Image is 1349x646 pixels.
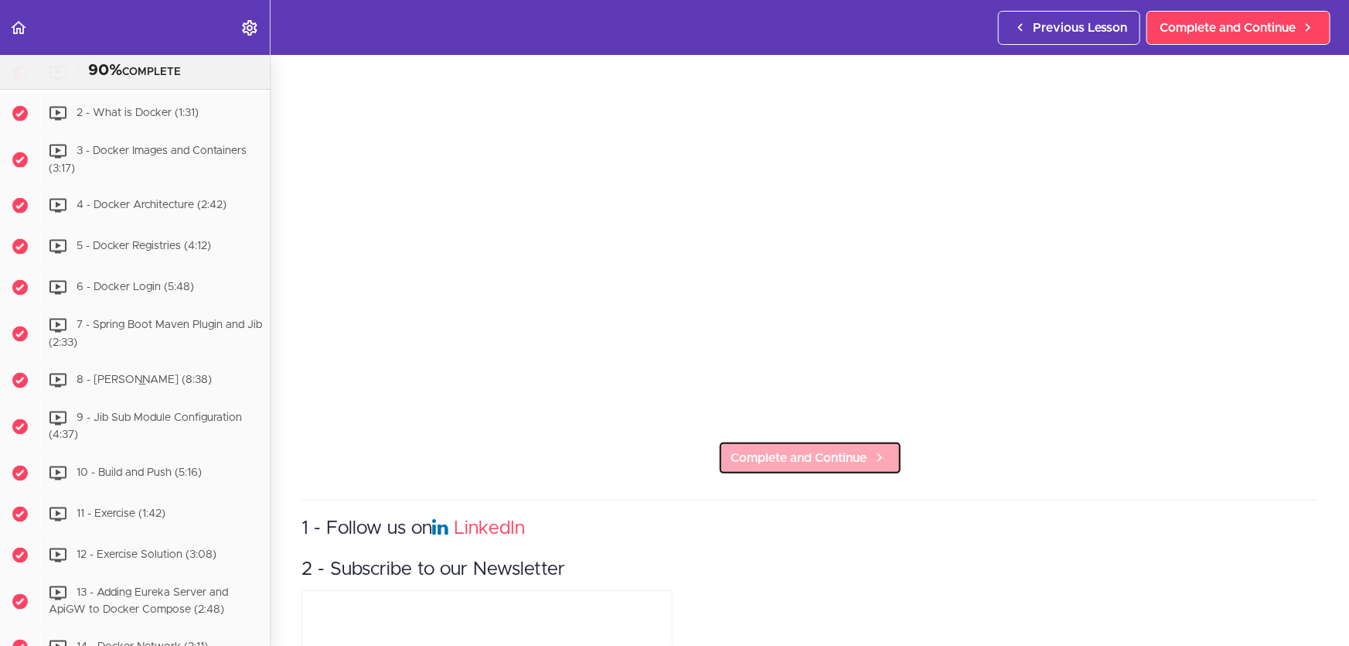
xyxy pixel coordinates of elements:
a: Previous Lesson [998,11,1140,45]
span: 2 - What is Docker (1:31) [77,108,199,118]
span: 90% [89,63,123,78]
div: COMPLETE [19,61,250,81]
a: Complete and Continue [1146,11,1330,45]
span: 10 - Build and Push (5:16) [77,467,202,478]
span: 12 - Exercise Solution (3:08) [77,549,216,560]
span: 8 - [PERSON_NAME] (8:38) [77,374,212,385]
a: LinkedIn [454,519,525,538]
h3: 1 - Follow us on [301,516,1318,542]
svg: Settings Menu [240,19,259,37]
span: 9 - Jib Sub Module Configuration (4:37) [49,412,242,441]
svg: Back to course curriculum [9,19,28,37]
span: Complete and Continue [1160,19,1296,37]
h3: 2 - Subscribe to our Newsletter [301,557,1318,583]
span: 5 - Docker Registries (4:12) [77,241,211,252]
span: 11 - Exercise (1:42) [77,508,165,519]
span: 6 - Docker Login (5:48) [77,282,194,293]
span: 13 - Adding Eureka Server and ApiGW to Docker Compose (2:48) [49,587,228,616]
span: 7 - Spring Boot Maven Plugin and Jib (2:33) [49,320,262,349]
span: 4 - Docker Architecture (2:42) [77,200,227,211]
span: 3 - Docker Images and Containers (3:17) [49,145,247,174]
span: Previous Lesson [1033,19,1127,37]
